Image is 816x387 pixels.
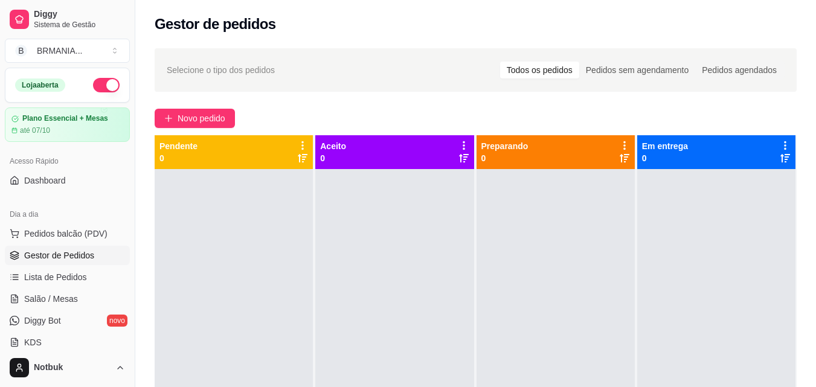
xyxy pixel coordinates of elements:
a: Gestor de Pedidos [5,246,130,265]
p: Aceito [320,140,346,152]
h2: Gestor de pedidos [155,14,276,34]
span: Lista de Pedidos [24,271,87,283]
span: Sistema de Gestão [34,20,125,30]
div: Loja aberta [15,78,65,92]
span: Diggy Bot [24,315,61,327]
a: DiggySistema de Gestão [5,5,130,34]
span: Salão / Mesas [24,293,78,305]
button: Select a team [5,39,130,63]
span: Gestor de Pedidos [24,249,94,261]
span: KDS [24,336,42,348]
span: Diggy [34,9,125,20]
article: até 07/10 [20,126,50,135]
p: 0 [642,152,688,164]
div: BRMANIA ... [37,45,82,57]
span: Selecione o tipo dos pedidos [167,63,275,77]
div: Dia a dia [5,205,130,224]
p: Pendente [159,140,198,152]
p: 0 [320,152,346,164]
button: Notbuk [5,353,130,382]
span: B [15,45,27,57]
span: Novo pedido [178,112,225,125]
p: Preparando [481,140,528,152]
a: Dashboard [5,171,130,190]
div: Acesso Rápido [5,152,130,171]
span: Dashboard [24,174,66,187]
span: Notbuk [34,362,111,373]
div: Pedidos sem agendamento [579,62,695,78]
a: Plano Essencial + Mesasaté 07/10 [5,107,130,142]
p: 0 [481,152,528,164]
a: Salão / Mesas [5,289,130,309]
a: KDS [5,333,130,352]
span: Pedidos balcão (PDV) [24,228,108,240]
button: Novo pedido [155,109,235,128]
a: Lista de Pedidos [5,267,130,287]
a: Diggy Botnovo [5,311,130,330]
p: 0 [159,152,198,164]
button: Pedidos balcão (PDV) [5,224,130,243]
button: Alterar Status [93,78,120,92]
p: Em entrega [642,140,688,152]
span: plus [164,114,173,123]
div: Pedidos agendados [695,62,783,78]
article: Plano Essencial + Mesas [22,114,108,123]
div: Todos os pedidos [500,62,579,78]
